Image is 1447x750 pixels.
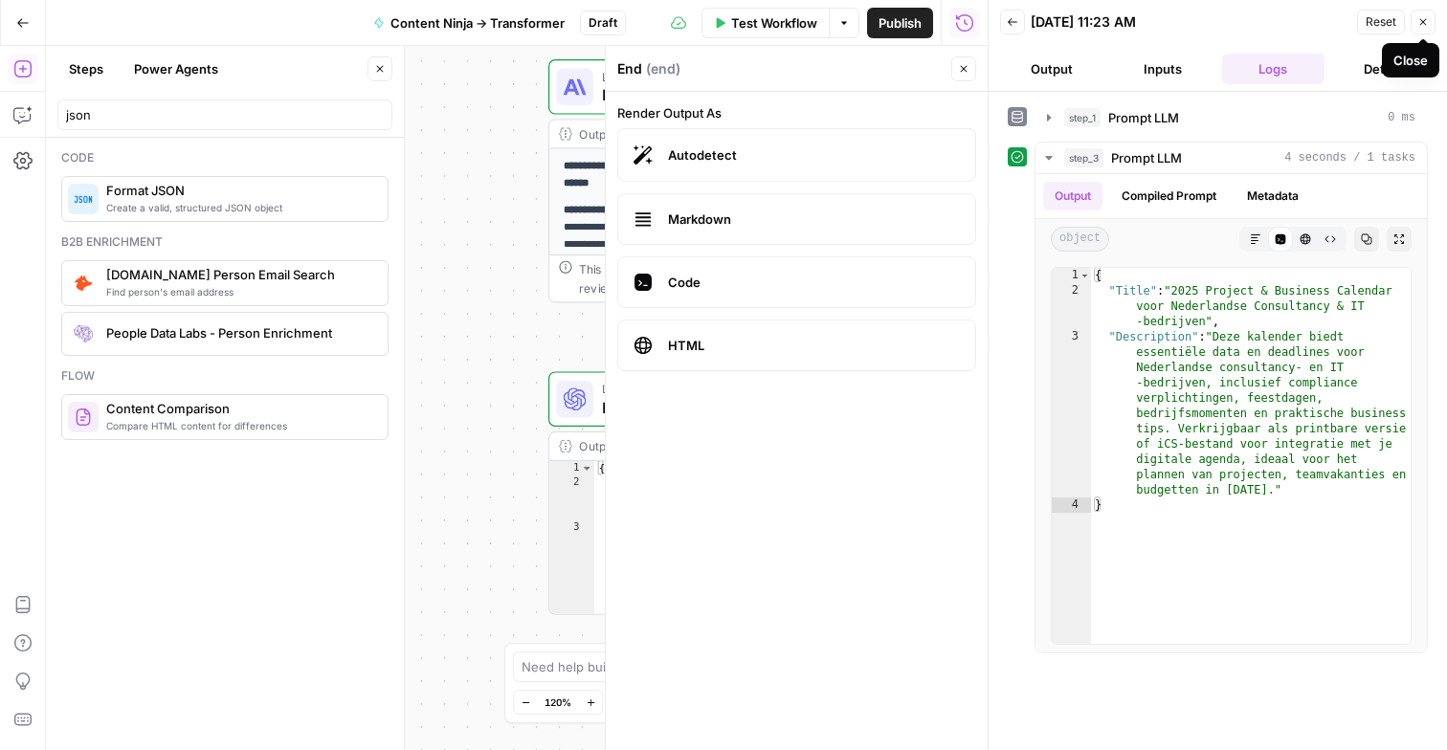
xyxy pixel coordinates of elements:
span: Autodetect [668,145,960,165]
button: Content Ninja → Transformer [362,8,576,38]
div: 3 [1052,329,1091,497]
div: This output is too large & has been abbreviated for review. to view the full content. [579,260,894,297]
button: Logs [1222,54,1325,84]
span: Compare HTML content for differences [106,418,372,433]
button: Metadata [1236,182,1310,210]
span: step_1 [1064,108,1101,127]
span: 120% [545,695,571,710]
span: Markdown [668,210,960,229]
span: 0 ms [1388,109,1415,126]
button: Test Workflow [701,8,829,38]
div: B2b enrichment [61,233,389,251]
button: Reset [1357,10,1405,34]
button: Inputs [1111,54,1214,84]
span: step_3 [1064,148,1103,167]
button: 0 ms [1035,102,1427,133]
div: Output [579,437,841,455]
span: object [1051,227,1109,252]
span: 4 seconds / 1 tasks [1284,149,1415,166]
div: Output [579,124,841,143]
label: Render Output As [617,103,976,122]
span: Create a valid, structured JSON object [106,200,372,215]
input: Search steps [66,105,384,124]
div: 1 [1052,268,1091,283]
div: 1 [549,461,594,476]
div: 3 [549,520,594,670]
div: 2 [549,476,594,521]
div: EndOutput [548,684,904,739]
img: vrinnnclop0vshvmafd7ip1g7ohf [74,408,93,427]
span: Prompt LLM [1111,148,1182,167]
button: 4 seconds / 1 tasks [1035,143,1427,173]
div: End [617,59,946,78]
span: Code [668,273,960,292]
button: Steps [57,54,115,84]
button: Details [1332,54,1436,84]
span: Toggle code folding, rows 1 through 4 [1080,268,1090,283]
div: Flow [61,367,389,385]
span: Content Ninja → Transformer [390,13,565,33]
img: pda2t1ka3kbvydj0uf1ytxpc9563 [74,274,93,293]
div: LLM · GPT-4.1Prompt LLMStep 3Output{ "Title":"2025 Project & Business Calendar voor Nederlandse C... [548,371,904,614]
div: 2 [1052,283,1091,329]
span: Format JSON [106,181,372,200]
span: Reset [1366,13,1396,31]
div: Code [61,149,389,166]
span: Find person's email address [106,284,372,299]
div: 4 seconds / 1 tasks [1035,174,1427,652]
button: Compiled Prompt [1110,182,1228,210]
span: Content Comparison [106,399,372,418]
button: Power Agents [122,54,230,84]
span: ( end ) [646,59,680,78]
button: Output [1000,54,1103,84]
div: 4 [1052,497,1091,513]
span: [DOMAIN_NAME] Person Email Search [106,265,372,284]
span: Toggle code folding, rows 1 through 4 [581,461,593,476]
span: HTML [668,336,960,355]
img: rmubdrbnbg1gnbpnjb4bpmji9sfb [74,324,93,343]
span: Publish [879,13,922,33]
span: People Data Labs - Person Enrichment [106,323,372,342]
span: Draft [589,14,617,32]
span: Prompt LLM [1108,108,1179,127]
button: Publish [867,8,933,38]
span: Test Workflow [731,13,817,33]
button: Output [1043,182,1102,210]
